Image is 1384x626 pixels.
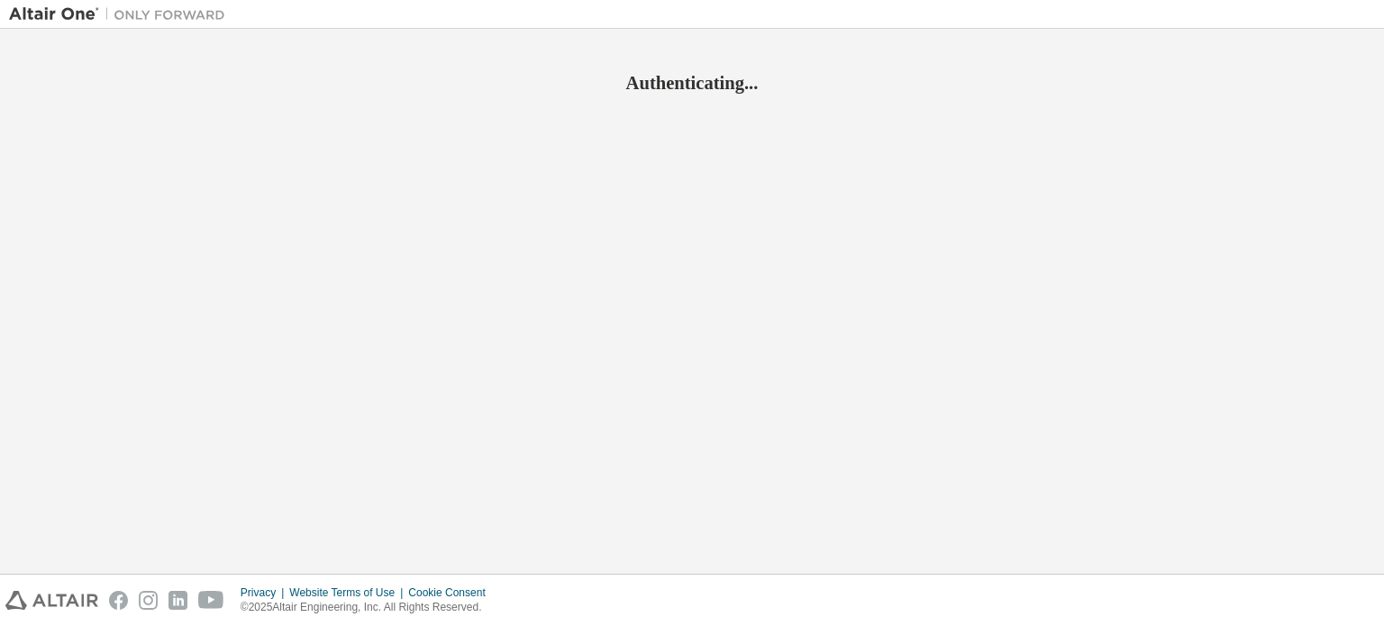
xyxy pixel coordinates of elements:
[289,585,408,600] div: Website Terms of Use
[241,600,496,615] p: © 2025 Altair Engineering, Inc. All Rights Reserved.
[168,591,187,610] img: linkedin.svg
[109,591,128,610] img: facebook.svg
[5,591,98,610] img: altair_logo.svg
[9,5,234,23] img: Altair One
[241,585,289,600] div: Privacy
[198,591,224,610] img: youtube.svg
[408,585,496,600] div: Cookie Consent
[139,591,158,610] img: instagram.svg
[9,71,1375,95] h2: Authenticating...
